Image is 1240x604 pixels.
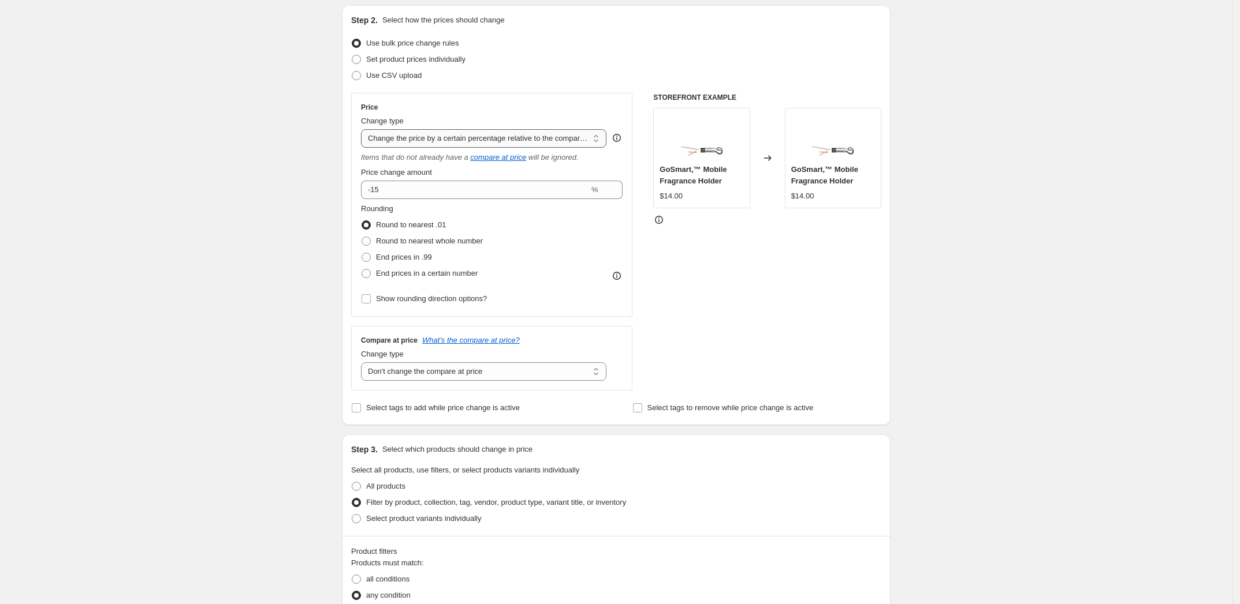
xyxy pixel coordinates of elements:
span: End prices in a certain number [376,269,478,277]
h2: Step 2. [351,14,378,26]
img: gosmarttm-mobile-fragrance-holder-partylite-us-1_80x.png [810,114,856,160]
i: Items that do not already have a [361,153,468,162]
span: any condition [366,591,411,599]
input: -20 [361,181,589,199]
h2: Step 3. [351,444,378,455]
span: all conditions [366,575,409,583]
p: Select how the prices should change [382,14,505,26]
span: Round to nearest whole number [376,237,483,245]
div: help [611,132,623,144]
button: compare at price [470,153,526,162]
h3: Compare at price [361,336,418,345]
span: GoSmart‚™ Mobile Fragrance Holder [791,165,858,185]
span: Select tags to remove while price change is active [647,403,814,412]
span: Select all products, use filters, or select products variants individually [351,466,579,474]
span: Change type [361,117,404,125]
span: % [591,185,598,194]
span: Round to nearest .01 [376,220,446,229]
span: Change type [361,350,404,358]
p: Select which products should change in price [382,444,533,455]
span: Price change amount [361,168,432,177]
span: Show rounding direction options? [376,294,487,303]
span: End prices in .99 [376,253,432,261]
div: Product filters [351,546,881,557]
span: Select product variants individually [366,514,481,523]
span: Filter by product, collection, tag, vendor, product type, variant title, or inventory [366,498,626,507]
span: All products [366,482,405,490]
div: $14.00 [791,190,814,202]
span: Products must match: [351,558,424,567]
h6: STOREFRONT EXAMPLE [653,93,881,102]
span: Set product prices individually [366,55,466,63]
span: Rounding [361,204,393,213]
h3: Price [361,103,378,112]
span: GoSmart‚™ Mobile Fragrance Holder [660,165,727,185]
button: What's the compare at price? [422,336,520,344]
span: Use bulk price change rules [366,39,459,47]
span: Use CSV upload [366,71,422,80]
img: gosmarttm-mobile-fragrance-holder-partylite-us-1_80x.png [679,114,725,160]
span: Select tags to add while price change is active [366,403,520,412]
div: $14.00 [660,190,683,202]
i: will be ignored. [528,153,579,162]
